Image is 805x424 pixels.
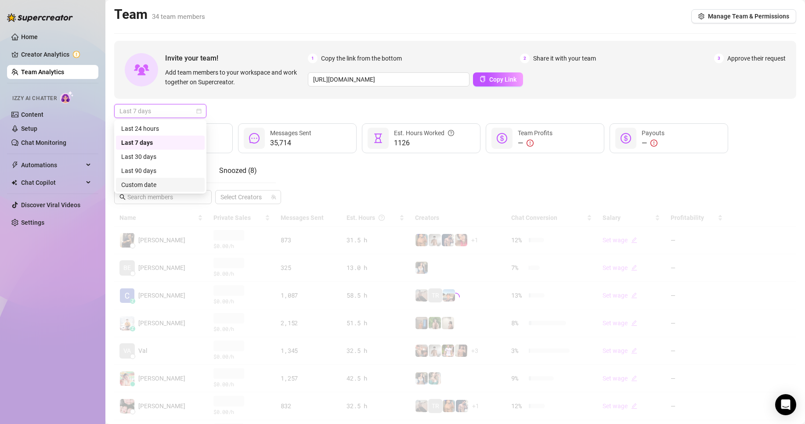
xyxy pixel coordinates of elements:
[308,54,318,63] span: 1
[449,291,462,303] span: loading
[219,166,257,175] span: Snoozed ( 8 )
[518,138,552,148] div: —
[21,219,44,226] a: Settings
[394,128,454,138] div: Est. Hours Worked
[775,394,796,415] div: Open Intercom Messenger
[520,54,530,63] span: 2
[116,178,205,192] div: Custom date
[489,76,516,83] span: Copy Link
[116,150,205,164] div: Last 30 days
[165,53,308,64] span: Invite your team!
[473,72,523,86] button: Copy Link
[119,194,126,200] span: search
[21,176,83,190] span: Chat Copilot
[621,133,631,144] span: dollar-circle
[196,108,202,114] span: calendar
[714,54,724,63] span: 3
[373,133,383,144] span: hourglass
[321,54,402,63] span: Copy the link from the bottom
[11,162,18,169] span: thunderbolt
[116,164,205,178] div: Last 90 days
[518,129,552,137] span: Team Profits
[116,122,205,136] div: Last 24 hours
[21,111,43,118] a: Content
[21,201,80,208] a: Discover Viral Videos
[121,152,199,162] div: Last 30 days
[121,124,199,133] div: Last 24 hours
[642,129,664,137] span: Payouts
[727,54,786,63] span: Approve their request
[21,68,64,75] a: Team Analytics
[642,138,664,148] div: —
[121,166,199,176] div: Last 90 days
[60,91,74,104] img: AI Chatter
[21,139,66,146] a: Chat Monitoring
[270,138,311,148] span: 35,714
[21,33,38,40] a: Home
[394,138,454,148] span: 1126
[7,13,73,22] img: logo-BBDzfeDw.svg
[121,180,199,190] div: Custom date
[116,136,205,150] div: Last 7 days
[650,140,657,147] span: exclamation-circle
[533,54,596,63] span: Share it with your team
[21,125,37,132] a: Setup
[121,138,199,147] div: Last 7 days
[480,76,486,82] span: copy
[271,194,276,200] span: team
[270,129,311,137] span: Messages Sent
[21,158,83,172] span: Automations
[249,133,260,144] span: message
[119,104,201,118] span: Last 7 days
[497,133,507,144] span: dollar-circle
[114,6,205,23] h2: Team
[691,9,796,23] button: Manage Team & Permissions
[527,140,534,147] span: exclamation-circle
[698,13,704,19] span: setting
[127,192,199,202] input: Search members
[21,47,91,61] a: Creator Analytics exclamation-circle
[152,13,205,21] span: 34 team members
[165,68,304,87] span: Add team members to your workspace and work together on Supercreator.
[11,180,17,186] img: Chat Copilot
[708,13,789,20] span: Manage Team & Permissions
[12,94,57,103] span: Izzy AI Chatter
[448,128,454,138] span: question-circle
